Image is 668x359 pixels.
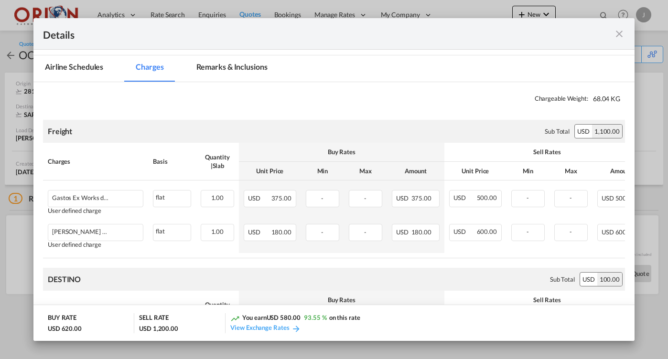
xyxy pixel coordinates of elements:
[304,314,326,321] span: 93.55 %
[364,228,366,236] span: -
[43,92,625,106] div: Chargeable Weight:
[615,194,636,202] span: 500.00
[545,127,570,136] div: Sub Total
[602,194,614,202] span: USD
[48,157,143,166] div: Charges
[248,194,270,202] span: USD
[271,228,291,236] span: 180.00
[185,55,279,82] md-tab-item: Remarks & Inclusions
[33,55,115,82] md-tab-item: Airline Schedules
[52,194,109,201] div: Gastos Ex Works desde NC 28129 hasta aeropuerto de MIA
[139,324,178,333] div: USD 1,200.00
[124,55,175,82] md-tab-item: Charges
[444,162,506,180] th: Unit Price
[364,194,366,202] span: -
[396,194,410,202] span: USD
[248,228,270,236] span: USD
[593,162,650,180] th: Amount
[570,194,572,201] span: -
[48,126,72,137] div: Freight
[453,228,475,235] span: USD
[201,153,234,170] div: Quantity | Slab
[550,275,575,284] div: Sub Total
[344,162,387,180] th: Max
[321,228,323,236] span: -
[477,194,497,201] span: 500.00
[48,313,76,324] div: BUY RATE
[201,300,234,317] div: Quantity | Slab
[592,125,622,138] div: 1,100.00
[321,194,323,202] span: -
[411,194,431,202] span: 375.00
[570,228,572,235] span: -
[48,207,143,214] div: User defined charge
[230,324,301,331] a: View Exchange Rates
[48,241,143,248] div: User defined charge
[593,94,620,104] span: 68.04 KG
[239,162,301,180] th: Unit Price
[33,55,289,82] md-pagination-wrapper: Use the left and right arrow keys to navigate between tabs
[153,224,191,236] div: flat
[549,162,593,180] th: Max
[396,228,410,236] span: USD
[411,228,431,236] span: 180.00
[527,194,529,201] span: -
[48,324,82,333] div: USD 620.00
[575,125,592,138] div: USD
[301,162,344,180] th: Min
[244,148,440,156] div: Buy Rates
[211,194,224,201] span: 1.00
[615,228,636,236] span: 600.00
[244,296,440,304] div: Buy Rates
[211,228,224,235] span: 1.00
[153,157,191,166] div: Basis
[139,313,169,324] div: SELL RATE
[271,194,291,202] span: 375.00
[477,228,497,235] span: 600.00
[602,228,614,236] span: USD
[387,162,444,180] th: Amount
[267,314,301,321] span: USD 580.00
[580,273,597,286] div: USD
[527,228,529,235] span: -
[506,162,549,180] th: Min
[597,273,622,286] div: 100.00
[52,228,109,235] div: Flete aereo desde aeropuerto MIA hasta aeropuerto SAP
[230,314,240,323] md-icon: icon-trending-up
[453,194,475,201] span: USD
[48,274,81,285] div: DESTINO
[449,296,645,304] div: Sell Rates
[291,324,301,333] md-icon: icon-arrow-right
[449,148,645,156] div: Sell Rates
[614,28,625,40] md-icon: icon-close fg-AAA8AD m-0 cursor
[43,28,567,40] div: Details
[153,190,191,202] div: flat
[230,313,360,323] div: You earn on this rate
[33,18,635,341] md-dialog: Pickup Door ...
